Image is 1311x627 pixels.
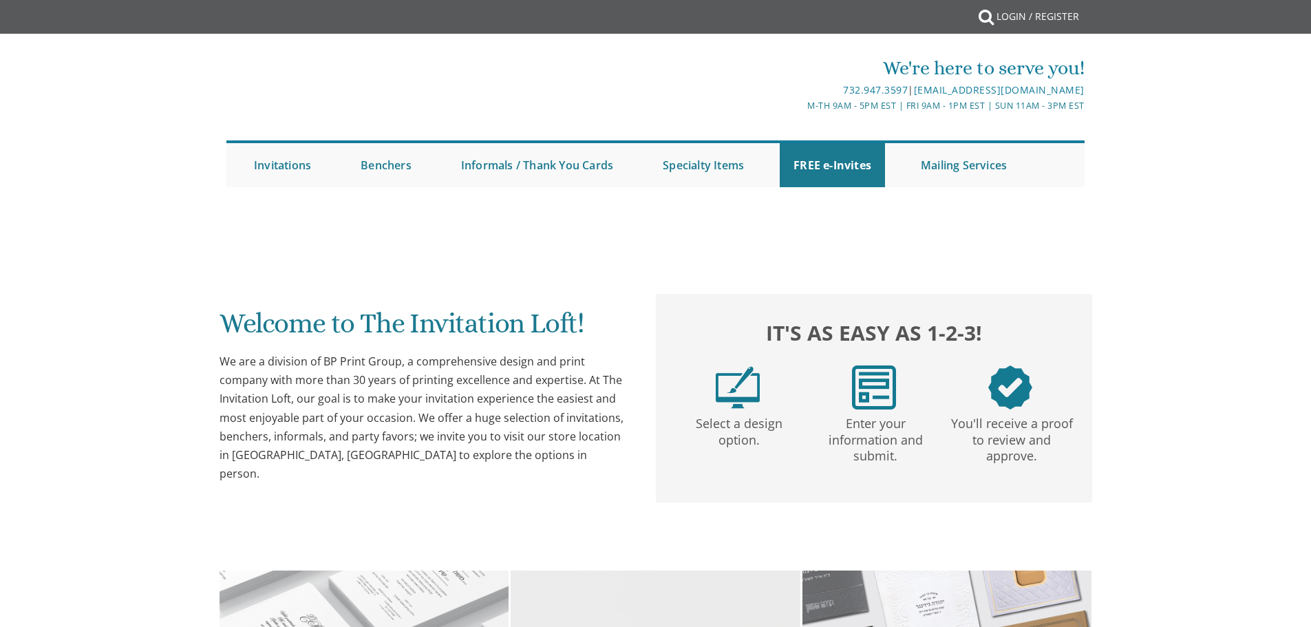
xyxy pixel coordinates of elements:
a: Mailing Services [907,143,1021,187]
p: Enter your information and submit. [810,410,941,465]
a: [EMAIL_ADDRESS][DOMAIN_NAME] [914,83,1085,96]
img: step3.png [988,365,1032,410]
div: We're here to serve you! [513,54,1085,82]
h1: Welcome to The Invitation Loft! [220,308,628,349]
img: step2.png [852,365,896,410]
h2: It's as easy as 1-2-3! [670,317,1078,348]
a: Specialty Items [649,143,758,187]
div: We are a division of BP Print Group, a comprehensive design and print company with more than 30 y... [220,352,628,483]
a: Informals / Thank You Cards [447,143,627,187]
img: step1.png [716,365,760,410]
a: Invitations [240,143,325,187]
div: | [513,82,1085,98]
p: You'll receive a proof to review and approve. [946,410,1077,465]
a: FREE e-Invites [780,143,885,187]
p: Select a design option. [674,410,804,449]
div: M-Th 9am - 5pm EST | Fri 9am - 1pm EST | Sun 11am - 3pm EST [513,98,1085,113]
a: Benchers [347,143,425,187]
a: 732.947.3597 [843,83,908,96]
